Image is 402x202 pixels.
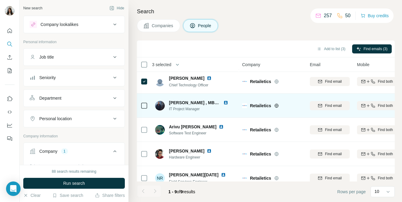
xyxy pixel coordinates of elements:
img: Avatar [155,125,165,135]
button: Add to list (3) [313,44,350,53]
span: Software Test Engineer [169,130,231,136]
button: Feedback [5,133,15,144]
button: Hide [105,4,128,13]
span: 3 selected [152,62,171,68]
span: IT Project Manager [169,106,235,112]
span: Mobile [357,62,369,68]
div: 1 [61,149,68,154]
span: Companies [152,23,174,29]
button: Company1 [24,144,125,161]
span: Retailetics [250,79,271,85]
button: Search [5,39,15,50]
button: Find both [357,77,397,86]
span: Rows per page [337,189,366,195]
button: Enrich CSV [5,52,15,63]
span: [PERSON_NAME][DATE] [169,172,219,177]
button: Find email [310,101,350,110]
p: Personal information [23,39,125,45]
div: 88 search results remaining [52,169,96,174]
button: Dashboard [5,120,15,131]
button: Department [24,91,125,105]
img: LinkedIn logo [207,76,212,81]
img: LinkedIn logo [223,100,228,105]
span: People [198,23,212,29]
span: Find email [325,151,342,157]
img: Avatar [155,77,165,86]
button: Find both [357,149,397,159]
div: Personal location [39,116,72,122]
span: of [177,189,180,194]
img: LinkedIn logo [219,124,224,129]
img: LinkedIn logo [221,172,226,177]
button: Use Surfe on LinkedIn [5,93,15,104]
span: Chief Technology Officer [169,83,208,87]
img: Logo of Retailetics [242,176,247,181]
span: Retailetics [250,103,271,109]
span: Company [242,62,260,68]
button: Run search [23,178,125,189]
div: Company [39,148,57,154]
span: [PERSON_NAME] , MBA, PMI-ACP®, PMP®, ITIL V4®, Ex-IBMER [169,100,297,105]
img: Logo of Retailetics [242,79,247,84]
button: Find both [357,101,397,110]
span: Find email [325,79,342,84]
button: Share filters [95,192,125,198]
button: Find email [310,77,350,86]
button: Find email [310,149,350,159]
img: Logo of Retailetics [242,152,247,156]
p: 257 [324,12,332,19]
img: Avatar [155,149,165,159]
span: 9 [180,189,183,194]
div: Department [39,95,61,101]
button: Find emails (3) [352,44,392,53]
span: Find both [378,103,393,108]
span: Find email [325,103,342,108]
span: Retailetics [250,127,271,133]
span: Find both [378,79,393,84]
span: Retailetics [250,175,271,181]
button: Find both [357,125,397,134]
span: Field Services Engineer [169,180,207,184]
span: results [168,189,195,194]
span: Email [310,62,320,68]
span: Find both [378,151,393,157]
span: Retailetics [250,151,271,157]
button: Job title [24,50,125,64]
button: Use Surfe API [5,107,15,117]
button: Clear [23,192,41,198]
div: NR [155,173,165,183]
div: Select a company name or website [30,161,118,169]
div: Job title [39,54,54,60]
img: LinkedIn logo [207,149,212,153]
span: Find emails (3) [364,46,387,52]
span: Hardware Engineer [169,155,219,160]
button: Company lookalikes [24,17,125,32]
span: Find both [378,175,393,181]
div: Seniority [39,75,56,81]
div: Open Intercom Messenger [6,181,21,196]
div: Company lookalikes [41,21,78,27]
span: [PERSON_NAME] [169,75,204,81]
span: Run search [63,180,85,186]
p: Company information [23,133,125,139]
img: Logo of Retailetics [242,103,247,108]
span: Arivu [PERSON_NAME] [169,124,216,130]
button: Personal location [24,111,125,126]
span: 1 - 9 [168,189,177,194]
img: Logo of Retailetics [242,127,247,132]
button: Quick start [5,25,15,36]
button: Find both [357,174,397,183]
p: 10 [374,188,379,194]
img: Avatar [155,101,165,111]
button: Save search [52,192,83,198]
h4: Search [137,7,395,16]
div: New search [23,5,42,11]
img: Avatar [5,6,15,16]
button: Seniority [24,70,125,85]
button: Buy credits [361,11,389,20]
button: Find email [310,174,350,183]
button: My lists [5,65,15,76]
button: Find email [310,125,350,134]
span: Find email [325,175,342,181]
span: [PERSON_NAME] [169,148,204,154]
